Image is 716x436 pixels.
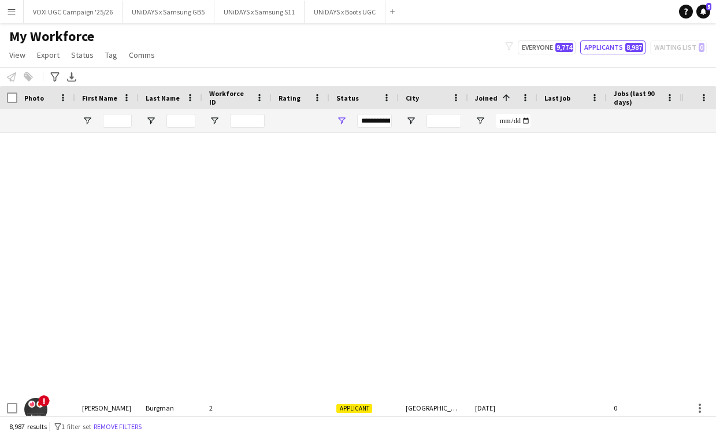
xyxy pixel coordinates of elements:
[209,89,251,106] span: Workforce ID
[24,398,47,421] img: David Burgman
[9,28,94,45] span: My Workforce
[279,94,301,102] span: Rating
[202,392,272,424] div: 2
[71,50,94,60] span: Status
[607,392,682,424] div: 0
[146,94,180,102] span: Last Name
[91,420,144,433] button: Remove filters
[336,404,372,413] span: Applicant
[82,116,92,126] button: Open Filter Menu
[706,3,711,10] span: 5
[475,116,485,126] button: Open Filter Menu
[544,94,570,102] span: Last job
[38,395,50,407] span: !
[146,116,156,126] button: Open Filter Menu
[336,94,359,102] span: Status
[65,70,79,84] app-action-btn: Export XLSX
[24,94,44,102] span: Photo
[123,1,214,23] button: UNiDAYS x Samsung GB5
[399,392,468,424] div: [GEOGRAPHIC_DATA]
[9,50,25,60] span: View
[580,40,645,54] button: Applicants8,987
[101,47,122,62] a: Tag
[426,114,461,128] input: City Filter Input
[696,5,710,19] a: 5
[406,94,419,102] span: City
[32,47,64,62] a: Export
[48,70,62,84] app-action-btn: Advanced filters
[66,47,98,62] a: Status
[475,94,498,102] span: Joined
[555,43,573,52] span: 9,774
[625,43,643,52] span: 8,987
[139,392,202,424] div: Burgman
[336,116,347,126] button: Open Filter Menu
[82,94,117,102] span: First Name
[37,50,60,60] span: Export
[230,114,265,128] input: Workforce ID Filter Input
[75,392,139,424] div: [PERSON_NAME]
[61,422,91,431] span: 1 filter set
[496,114,530,128] input: Joined Filter Input
[305,1,385,23] button: UNiDAYS x Boots UGC
[124,47,159,62] a: Comms
[129,50,155,60] span: Comms
[24,1,123,23] button: VOXI UGC Campaign '25/26
[105,50,117,60] span: Tag
[166,114,195,128] input: Last Name Filter Input
[468,392,537,424] div: [DATE]
[103,114,132,128] input: First Name Filter Input
[518,40,576,54] button: Everyone9,774
[614,89,661,106] span: Jobs (last 90 days)
[209,116,220,126] button: Open Filter Menu
[5,47,30,62] a: View
[406,116,416,126] button: Open Filter Menu
[214,1,305,23] button: UNiDAYS x Samsung S11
